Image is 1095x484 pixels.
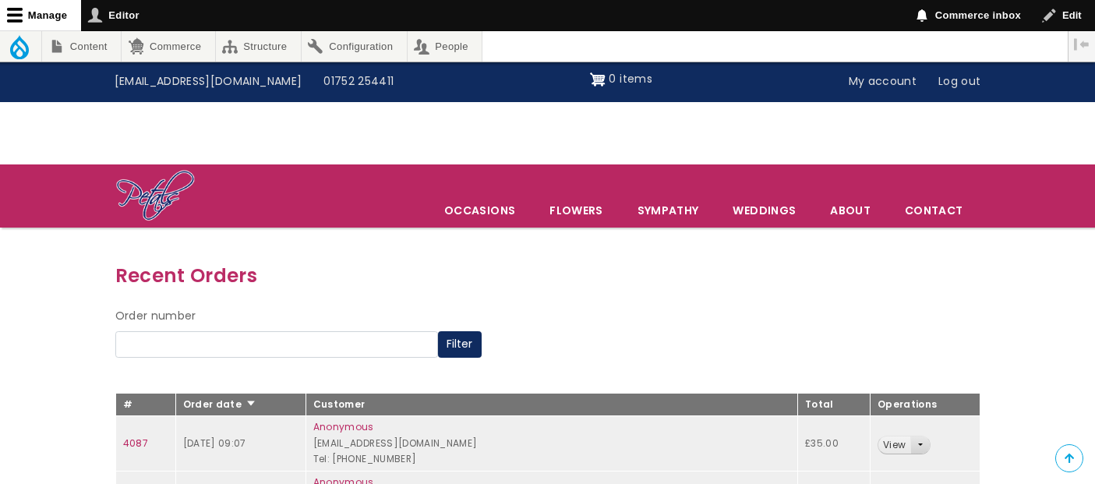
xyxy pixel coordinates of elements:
td: £35.00 [798,416,871,472]
a: 4087 [123,436,148,450]
h3: Recent Orders [115,260,980,291]
a: Commerce [122,31,214,62]
a: Content [42,31,121,62]
a: Configuration [302,31,407,62]
a: Sympathy [621,194,715,227]
a: [EMAIL_ADDRESS][DOMAIN_NAME] [104,67,313,97]
button: Filter [438,331,482,358]
a: My account [838,67,928,97]
label: Order number [115,307,196,326]
img: Shopping cart [590,67,606,92]
a: About [814,194,887,227]
button: Vertical orientation [1069,31,1095,58]
a: Contact [888,194,979,227]
th: Total [798,393,871,416]
a: 01752 254411 [313,67,404,97]
a: People [408,31,482,62]
a: Log out [927,67,991,97]
a: Order date [183,397,257,411]
img: Home [115,169,196,224]
th: Customer [306,393,797,416]
th: # [115,393,175,416]
a: View [878,436,910,454]
span: Occasions [428,194,532,227]
a: Anonymous [313,420,374,433]
time: [DATE] 09:07 [183,436,246,450]
a: Flowers [533,194,619,227]
th: Operations [870,393,980,416]
span: Weddings [716,194,812,227]
a: Shopping cart 0 items [590,67,652,92]
a: Structure [216,31,301,62]
span: 0 items [609,71,652,87]
td: [EMAIL_ADDRESS][DOMAIN_NAME] Tel: [PHONE_NUMBER] [306,416,797,472]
